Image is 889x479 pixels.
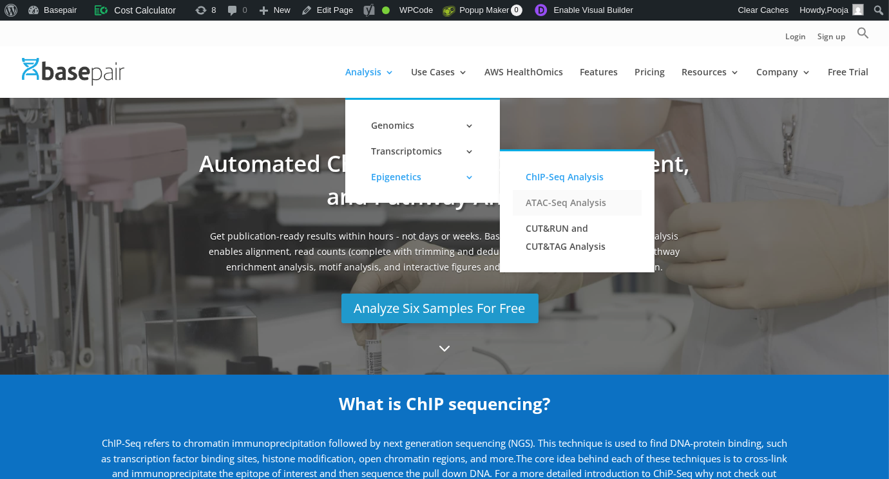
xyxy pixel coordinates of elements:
a: Sign up [817,33,845,46]
a: Search Icon Link [857,26,870,46]
a: Company [756,68,811,98]
a: Pricing [635,68,665,98]
a: Use Cases [411,68,468,98]
a: Free Trial [828,68,868,98]
span: Get publication-ready results within hours - not days or weeks. Basepair’s automated ChIP-Seq dat... [193,229,696,281]
strong: What is ChIP sequencing? [339,392,550,415]
a: Login [785,33,806,46]
div: Good [382,6,390,14]
a: ChIP-Seq Analysis [513,164,642,190]
a: Resources [682,68,740,98]
a: CUT&RUN and CUT&TAG Analysis [513,216,642,259]
h1: Automated ChIP-Seq Peak Calling, Alignment, and Pathway Analysis [193,147,696,229]
img: ccb-logo.svg [95,4,108,17]
a: Analyze Six Samples For Free [341,294,539,323]
a: Genomics [358,113,487,138]
span: Pooja [827,5,848,15]
a: AWS HealthOmics [484,68,563,98]
a: ATAC-Seq Analysis [513,190,642,216]
svg: Search [857,26,870,39]
span: ChIP-Seq refers to chromatin immunoprecipitation followed by next generation sequencing (NGS). Th... [102,437,788,465]
iframe: Drift Widget Chat Controller [825,415,874,464]
span: 3 [434,336,456,359]
a: Analysis [345,68,394,98]
a: 3 [434,336,456,362]
a: Epigenetics [358,164,487,190]
img: Basepair [22,58,124,86]
a: Transcriptomics [358,138,487,164]
a: Features [580,68,618,98]
span: 0 [511,5,522,16]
